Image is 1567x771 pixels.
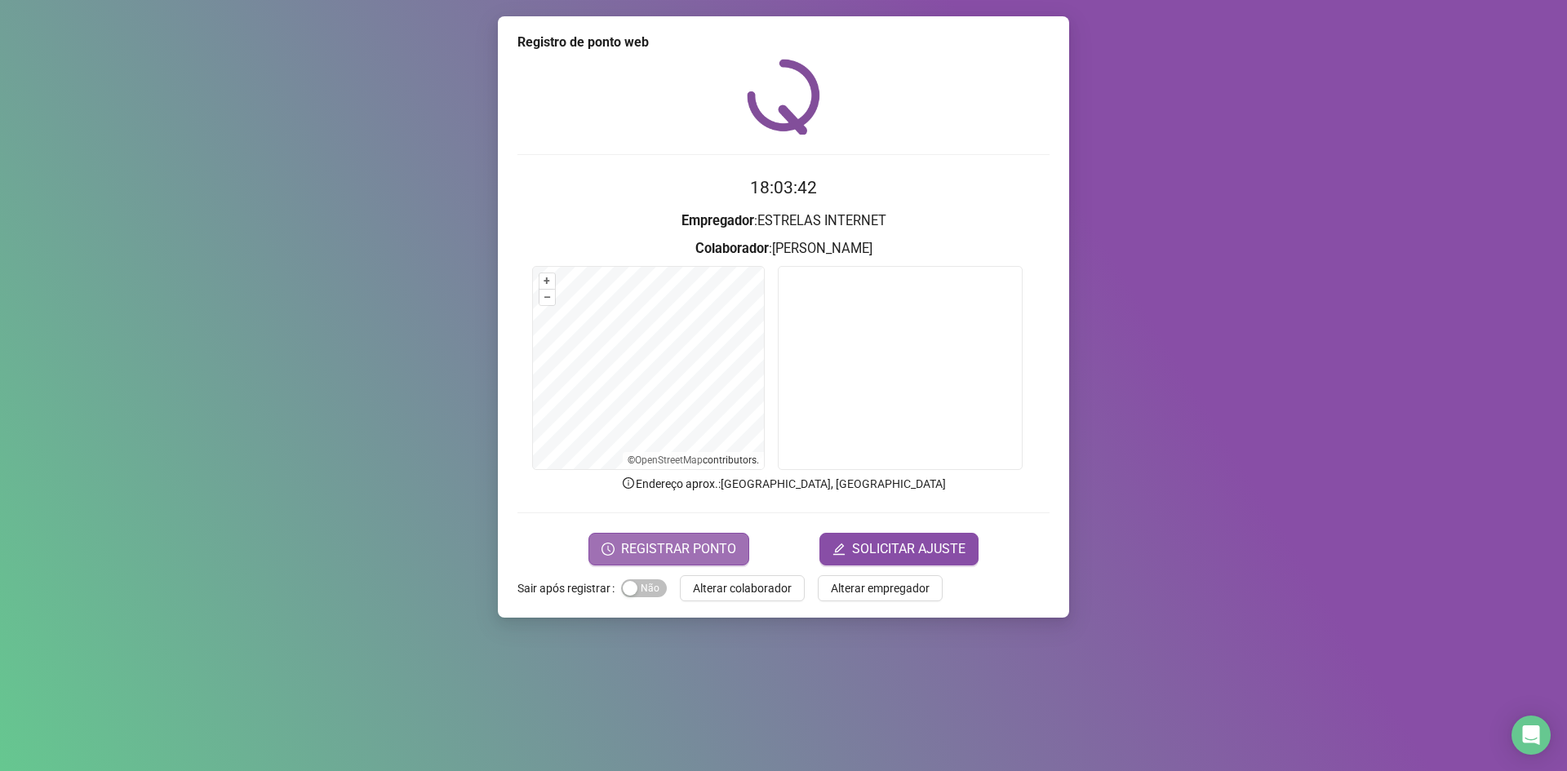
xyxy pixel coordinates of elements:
[693,579,792,597] span: Alterar colaborador
[831,579,930,597] span: Alterar empregador
[819,533,979,565] button: editSOLICITAR AJUSTE
[695,241,769,256] strong: Colaborador
[635,454,703,466] a: OpenStreetMap
[539,290,555,305] button: –
[539,273,555,289] button: +
[601,543,615,556] span: clock-circle
[621,539,736,559] span: REGISTRAR PONTO
[517,475,1050,493] p: Endereço aprox. : [GEOGRAPHIC_DATA], [GEOGRAPHIC_DATA]
[517,575,621,601] label: Sair após registrar
[517,210,1050,232] h3: : ESTRELAS INTERNET
[818,575,943,601] button: Alterar empregador
[832,543,846,556] span: edit
[1512,716,1551,755] div: Open Intercom Messenger
[621,476,636,490] span: info-circle
[517,33,1050,52] div: Registro de ponto web
[588,533,749,565] button: REGISTRAR PONTO
[750,178,817,197] time: 18:03:42
[628,454,759,466] li: © contributors.
[852,539,966,559] span: SOLICITAR AJUSTE
[517,238,1050,259] h3: : [PERSON_NAME]
[680,575,805,601] button: Alterar colaborador
[747,59,820,135] img: QRPoint
[681,213,754,228] strong: Empregador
